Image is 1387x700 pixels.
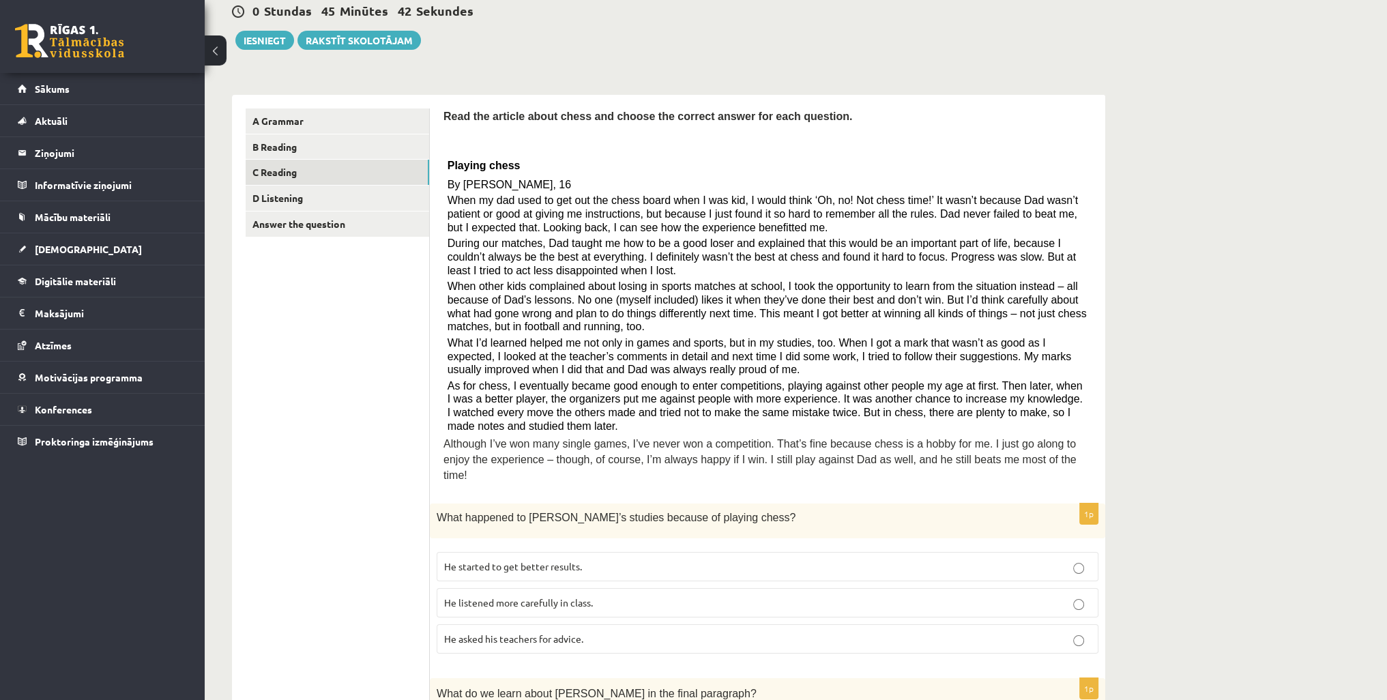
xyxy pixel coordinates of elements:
a: B Reading [246,134,429,160]
span: Atzīmes [35,339,72,351]
span: What I’d learned helped me not only in games and sports, but in my studies, too. When I got a mar... [448,337,1072,375]
span: When my dad used to get out the chess board when I was kid, I would think ‘Oh, no! Not chess time... [448,194,1078,233]
span: Although I’ve won many single games, I’ve never won a competition. That’s fine because chess is a... [443,438,1077,480]
span: Playing chess [448,160,521,171]
span: [DEMOGRAPHIC_DATA] [35,243,142,255]
a: Atzīmes [18,330,188,361]
a: Answer the question [246,212,429,237]
a: Proktoringa izmēģinājums [18,426,188,457]
span: Sekundes [416,3,473,18]
span: 0 [252,3,259,18]
a: Motivācijas programma [18,362,188,393]
span: When other kids complained about losing in sports matches at school, I took the opportunity to le... [448,280,1087,332]
a: Konferences [18,394,188,425]
span: What do we learn about [PERSON_NAME] in the final paragraph? [437,688,757,699]
span: By [PERSON_NAME], 16 [448,179,571,190]
legend: Ziņojumi [35,137,188,169]
button: Iesniegt [235,31,294,50]
span: Proktoringa izmēģinājums [35,435,154,448]
span: 45 [321,3,335,18]
span: During our matches, Dad taught me how to be a good loser and explained that this would be an impo... [448,237,1076,276]
a: Rīgas 1. Tālmācības vidusskola [15,24,124,58]
a: A Grammar [246,108,429,134]
span: Sākums [35,83,70,95]
span: Read the article about chess and choose the correct answer for each question. [443,111,852,122]
span: 42 [398,3,411,18]
legend: Informatīvie ziņojumi [35,169,188,201]
span: Motivācijas programma [35,371,143,383]
span: Mācību materiāli [35,211,111,223]
span: He started to get better results. [444,560,582,572]
span: Stundas [264,3,312,18]
span: Minūtes [340,3,388,18]
span: Konferences [35,403,92,415]
a: Aktuāli [18,105,188,136]
span: As for chess, I eventually became good enough to enter competitions, playing against other people... [448,380,1083,432]
a: Mācību materiāli [18,201,188,233]
input: He listened more carefully in class. [1073,599,1084,610]
span: Digitālie materiāli [35,275,116,287]
a: Maksājumi [18,297,188,329]
a: Rakstīt skolotājam [297,31,421,50]
a: C Reading [246,160,429,185]
a: Sākums [18,73,188,104]
input: He asked his teachers for advice. [1073,635,1084,646]
p: 1p [1079,503,1098,525]
a: D Listening [246,186,429,211]
a: Informatīvie ziņojumi [18,169,188,201]
span: Aktuāli [35,115,68,127]
span: He listened more carefully in class. [444,596,593,609]
span: What happened to [PERSON_NAME]’s studies because of playing chess? [437,512,795,523]
p: 1p [1079,677,1098,699]
a: Ziņojumi [18,137,188,169]
legend: Maksājumi [35,297,188,329]
a: Digitālie materiāli [18,265,188,297]
span: He asked his teachers for advice. [444,632,583,645]
input: He started to get better results. [1073,563,1084,574]
a: [DEMOGRAPHIC_DATA] [18,233,188,265]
